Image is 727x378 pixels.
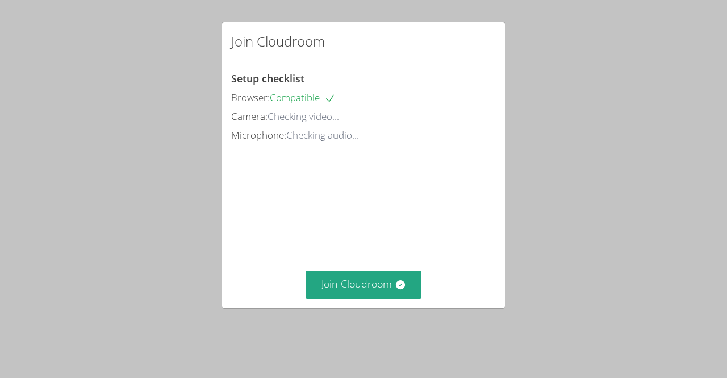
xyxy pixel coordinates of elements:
[231,110,268,123] span: Camera:
[268,110,339,123] span: Checking video...
[231,31,325,52] h2: Join Cloudroom
[270,91,336,104] span: Compatible
[231,72,304,85] span: Setup checklist
[306,271,422,298] button: Join Cloudroom
[286,128,359,142] span: Checking audio...
[231,128,286,142] span: Microphone:
[231,91,270,104] span: Browser:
